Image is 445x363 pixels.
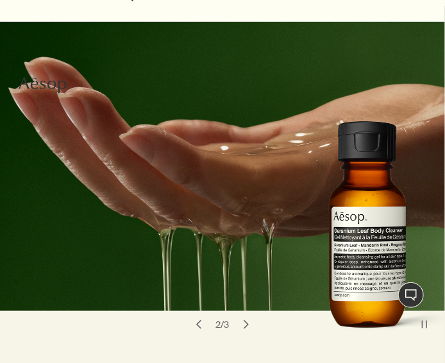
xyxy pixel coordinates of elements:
button: pause [416,316,433,333]
button: previous slide [190,316,208,333]
button: 1:1 채팅 상담 [398,282,424,308]
a: Aesop [19,76,70,98]
button: next slide [237,316,255,333]
img: Geranium Leaf Body Cleanser 50mL [231,117,445,330]
svg: Aesop [19,76,70,95]
div: 2 / 3 [213,319,232,330]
